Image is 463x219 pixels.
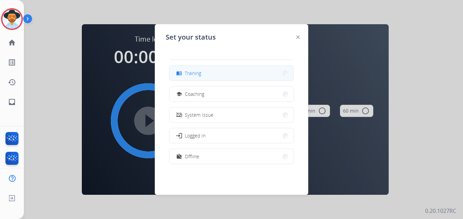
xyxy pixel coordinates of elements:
[185,90,204,98] span: Coaching
[176,132,182,139] mat-icon: login
[185,132,206,139] span: Logged In
[166,32,216,42] span: Set your status
[169,66,294,81] button: Training
[176,91,182,97] mat-icon: school
[169,107,294,122] button: System Issue
[425,207,456,215] p: 0.20.1027RC
[8,98,16,106] mat-icon: inbox
[2,10,21,29] img: avatar
[296,35,300,39] img: close-button
[169,149,294,164] button: Offline
[185,111,213,118] span: System Issue
[176,154,182,159] mat-icon: work_off
[8,58,16,67] mat-icon: list_alt
[176,70,182,76] mat-icon: menu_book
[8,78,16,86] mat-icon: history
[185,70,201,77] span: Training
[176,112,182,118] mat-icon: phonelink_off
[8,39,16,47] mat-icon: home
[185,153,199,160] span: Offline
[169,87,294,101] button: Coaching
[169,128,294,143] button: Logged In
